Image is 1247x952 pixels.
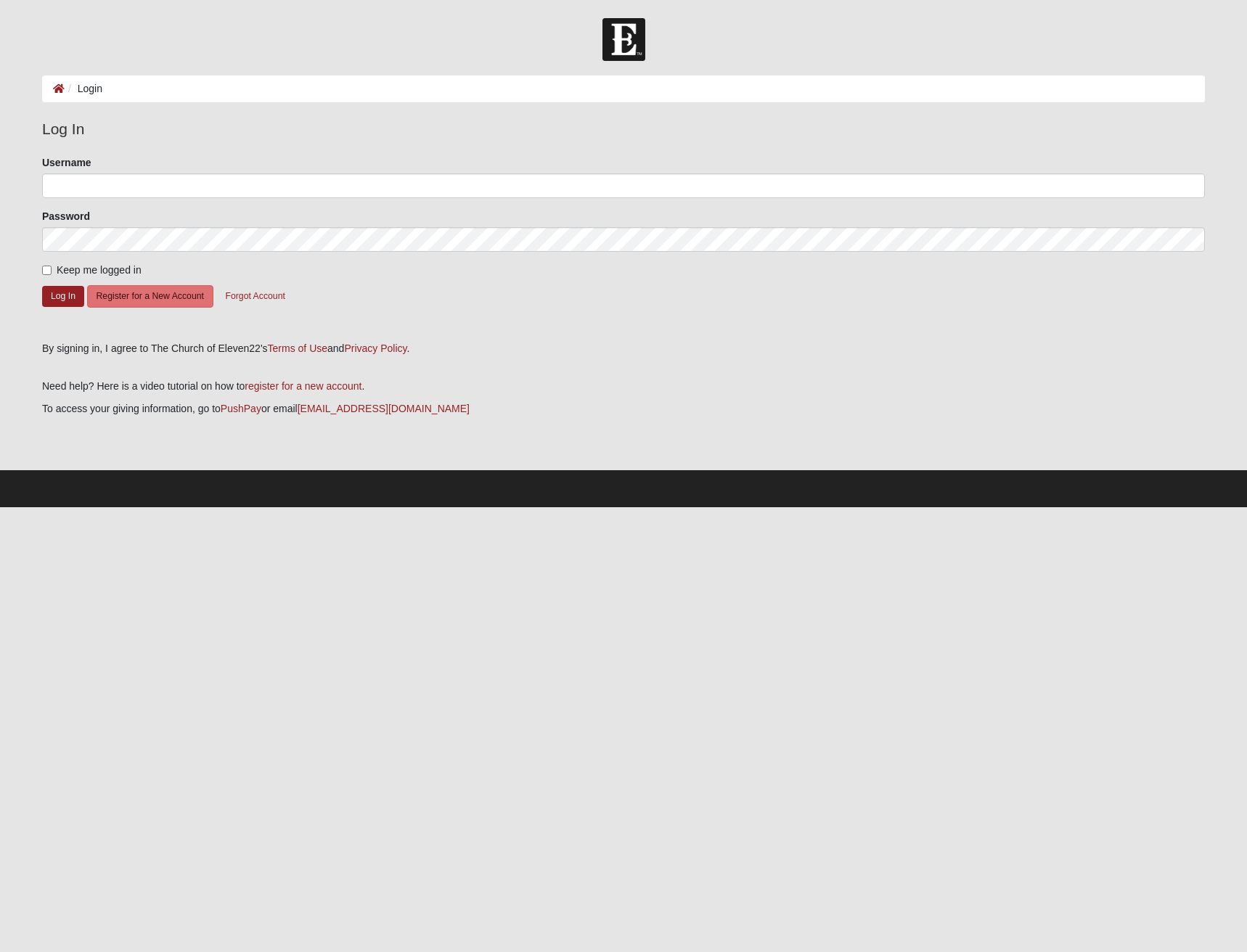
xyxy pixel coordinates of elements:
[42,209,90,223] label: Password
[602,18,645,61] img: Church of Eleven22 Logo
[57,264,142,276] span: Keep me logged in
[268,342,327,354] a: Terms of Use
[42,286,84,307] button: Log In
[245,380,361,392] a: register for a new account
[42,266,52,275] input: Keep me logged in
[42,341,1205,356] div: By signing in, I agree to The Church of Eleven22's and .
[42,401,1205,416] p: To access your giving information, go to or email
[87,285,213,308] button: Register for a New Account
[42,155,91,170] label: Username
[298,403,470,414] a: [EMAIL_ADDRESS][DOMAIN_NAME]
[221,403,261,414] a: PushPay
[42,118,1205,141] legend: Log In
[344,342,406,354] a: Privacy Policy
[216,285,294,308] button: Forgot Account
[42,379,1205,394] p: Need help? Here is a video tutorial on how to .
[65,81,102,97] li: Login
